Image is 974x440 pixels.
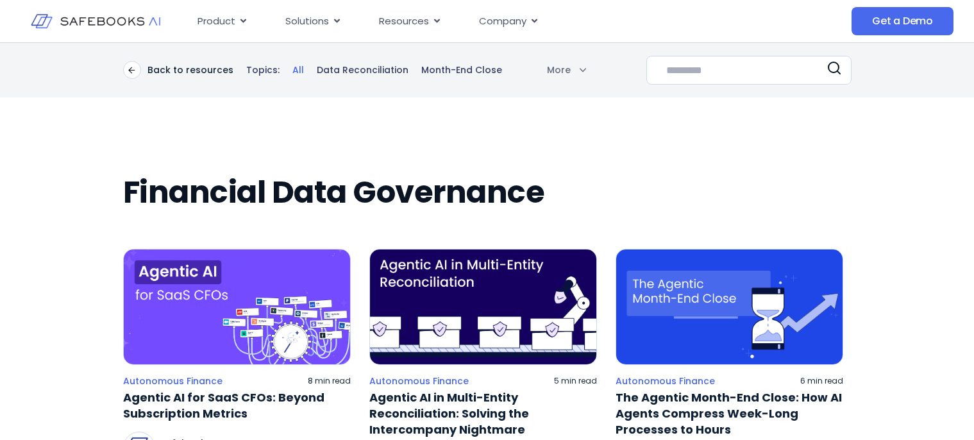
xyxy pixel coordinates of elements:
[123,249,351,365] img: a purple background with a clock surrounded by lots of tags
[285,14,329,29] span: Solutions
[292,64,304,77] a: All
[616,375,715,387] a: Autonomous Finance
[123,375,223,387] a: Autonomous Finance
[616,389,843,438] a: The Agentic Month-End Close: How AI Agents Compress Week-Long Processes to Hours
[369,249,597,365] img: a purple background with a line of boxes and a robot
[531,63,586,76] div: More
[147,64,233,76] p: Back to resources
[197,14,235,29] span: Product
[308,376,351,386] p: 8 min read
[479,14,526,29] span: Company
[369,375,469,387] a: Autonomous Finance
[369,389,597,438] a: Agentic AI in Multi-Entity Reconciliation: Solving the Intercompany Nightmare
[123,389,351,421] a: Agentic AI for SaaS CFOs: Beyond Subscription Metrics
[616,249,843,365] img: an hourglass with an arrow pointing to the right
[872,15,933,28] span: Get a Demo
[187,9,741,34] div: Menu Toggle
[852,7,953,35] a: Get a Demo
[187,9,741,34] nav: Menu
[246,64,280,77] p: Topics:
[421,64,502,77] a: Month-End Close
[379,14,429,29] span: Resources
[554,376,597,386] p: 5 min read
[123,61,233,79] a: Back to resources
[123,174,852,210] h2: Financial Data Governance
[800,376,843,386] p: 6 min read
[317,64,408,77] a: Data Reconciliation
